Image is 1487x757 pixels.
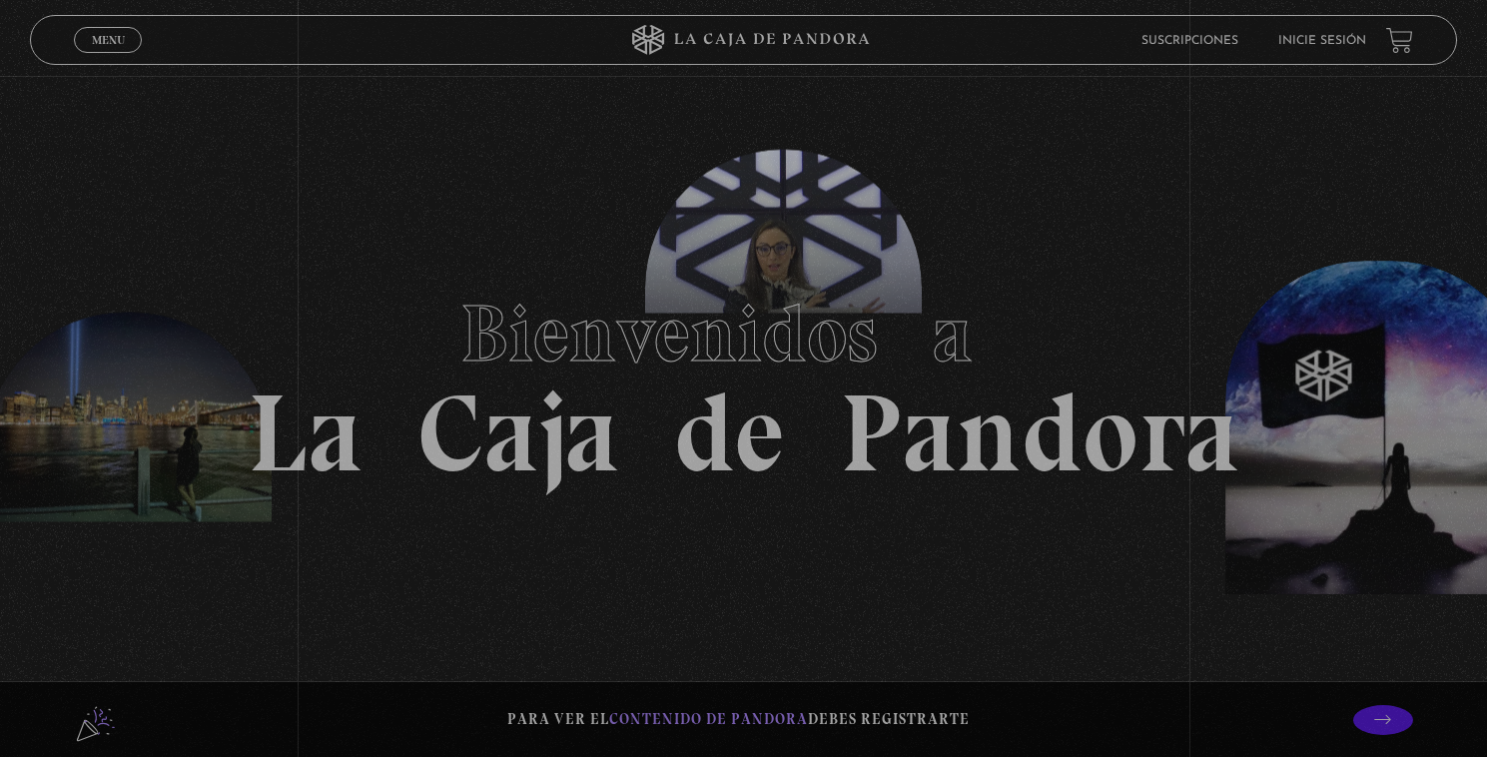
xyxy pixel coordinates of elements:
[92,34,125,46] span: Menu
[1278,35,1366,47] a: Inicie sesión
[507,706,970,733] p: Para ver el debes registrarte
[1141,35,1238,47] a: Suscripciones
[248,269,1239,488] h1: La Caja de Pandora
[460,286,1028,381] span: Bienvenidos a
[609,710,808,728] span: contenido de Pandora
[85,51,132,65] span: Cerrar
[1386,27,1413,54] a: View your shopping cart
